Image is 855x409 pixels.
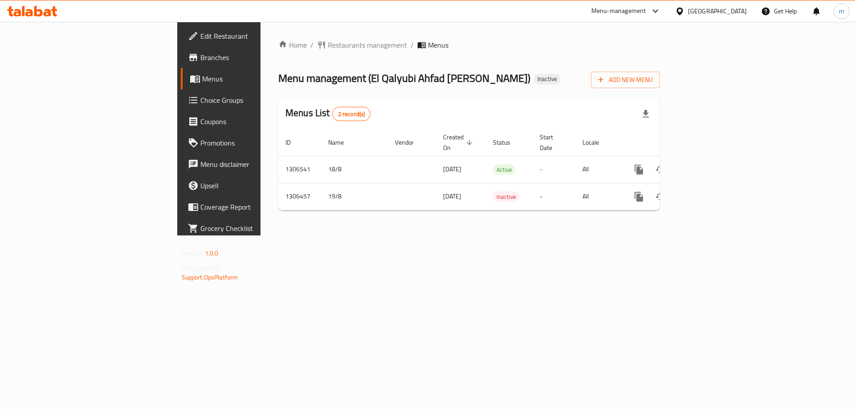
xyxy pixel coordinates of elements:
[650,186,671,207] button: Change Status
[635,103,656,125] div: Export file
[181,175,320,196] a: Upsell
[181,154,320,175] a: Menu disclaimer
[278,129,721,211] table: enhanced table
[181,111,320,132] a: Coupons
[205,247,219,259] span: 1.0.0
[321,183,388,210] td: 19/8
[328,137,355,148] span: Name
[200,138,313,148] span: Promotions
[534,74,561,85] div: Inactive
[181,25,320,47] a: Edit Restaurant
[533,156,575,183] td: -
[181,218,320,239] a: Grocery Checklist
[575,183,621,210] td: All
[333,110,370,118] span: 2 record(s)
[839,6,844,16] span: m
[395,137,425,148] span: Vendor
[200,180,313,191] span: Upsell
[200,202,313,212] span: Coverage Report
[540,132,565,153] span: Start Date
[533,183,575,210] td: -
[182,271,238,283] a: Support.OpsPlatform
[621,129,721,156] th: Actions
[181,132,320,154] a: Promotions
[182,247,204,259] span: Version:
[591,6,646,16] div: Menu-management
[285,137,302,148] span: ID
[278,68,530,88] span: Menu management ( El Qalyubi Ahfad [PERSON_NAME] )
[200,116,313,127] span: Coupons
[534,75,561,83] span: Inactive
[688,6,747,16] div: [GEOGRAPHIC_DATA]
[200,31,313,41] span: Edit Restaurant
[575,156,621,183] td: All
[202,73,313,84] span: Menus
[582,137,611,148] span: Locale
[278,40,660,50] nav: breadcrumb
[443,190,461,202] span: [DATE]
[181,68,320,89] a: Menus
[493,192,520,202] span: Inactive
[332,107,371,121] div: Total records count
[598,74,653,85] span: Add New Menu
[321,156,388,183] td: 18/8
[443,132,475,153] span: Created On
[428,40,448,50] span: Menus
[200,223,313,234] span: Grocery Checklist
[628,159,650,180] button: more
[591,72,660,88] button: Add New Menu
[200,95,313,105] span: Choice Groups
[181,196,320,218] a: Coverage Report
[181,47,320,68] a: Branches
[493,164,516,175] div: Active
[182,263,223,274] span: Get support on:
[493,165,516,175] span: Active
[411,40,414,50] li: /
[285,106,370,121] h2: Menus List
[443,163,461,175] span: [DATE]
[200,159,313,170] span: Menu disclaimer
[317,40,407,50] a: Restaurants management
[200,52,313,63] span: Branches
[650,159,671,180] button: Change Status
[493,137,522,148] span: Status
[328,40,407,50] span: Restaurants management
[628,186,650,207] button: more
[181,89,320,111] a: Choice Groups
